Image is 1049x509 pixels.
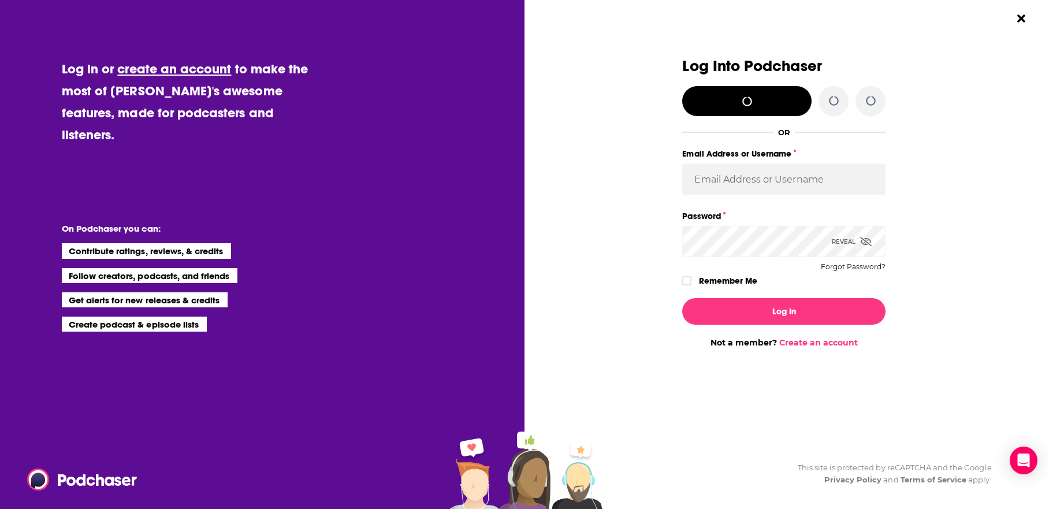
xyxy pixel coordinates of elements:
button: Log In [682,298,886,325]
li: Create podcast & episode lists [62,317,207,332]
img: Podchaser - Follow, Share and Rate Podcasts [27,469,138,491]
li: Contribute ratings, reviews, & credits [62,243,232,258]
li: Follow creators, podcasts, and friends [62,268,238,283]
li: On Podchaser you can: [62,223,293,234]
a: Terms of Service [901,475,967,484]
h3: Log Into Podchaser [682,58,886,75]
label: Email Address or Username [682,146,886,161]
div: Not a member? [682,337,886,348]
div: Open Intercom Messenger [1010,447,1037,474]
a: create an account [117,61,231,77]
a: Privacy Policy [824,475,882,484]
button: Close Button [1010,8,1032,29]
label: Password [682,209,886,224]
div: This site is protected by reCAPTCHA and the Google and apply. [788,462,992,486]
a: Podchaser - Follow, Share and Rate Podcasts [27,469,129,491]
input: Email Address or Username [682,164,886,195]
div: Reveal [832,226,872,257]
li: Get alerts for new releases & credits [62,292,228,307]
label: Remember Me [699,273,757,288]
a: Create an account [779,337,858,348]
div: OR [778,128,790,137]
button: Forgot Password? [821,263,886,271]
